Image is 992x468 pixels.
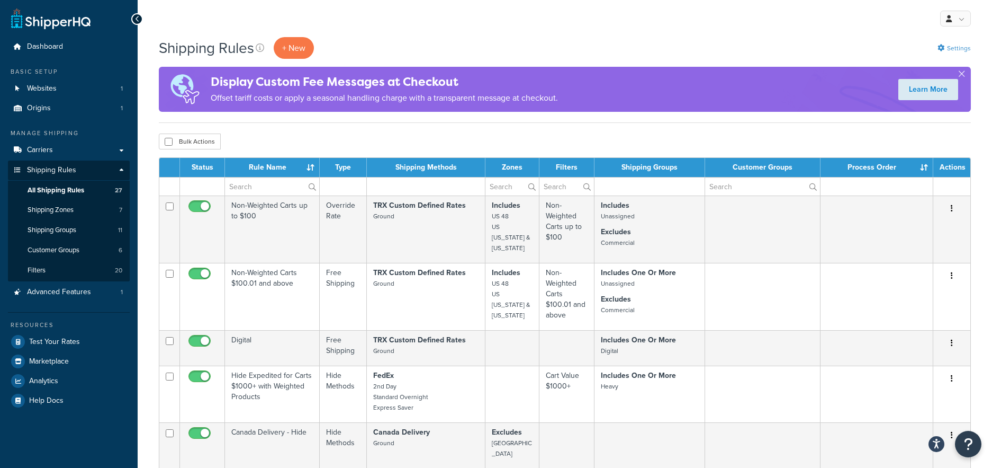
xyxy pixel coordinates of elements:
small: Ground [373,279,394,288]
small: [GEOGRAPHIC_DATA] [492,438,532,458]
span: Help Docs [29,396,64,405]
li: Advanced Features [8,282,130,302]
a: Advanced Features 1 [8,282,130,302]
a: Websites 1 [8,79,130,99]
li: Customer Groups [8,241,130,260]
td: Non-Weighted Carts $100.01 and above [225,263,320,330]
p: Offset tariff costs or apply a seasonal handling charge with a transparent message at checkout. [211,91,558,105]
input: Search [539,178,593,196]
th: Zones [485,158,539,177]
strong: TRX Custom Defined Rates [373,267,466,278]
small: Digital [601,346,618,356]
strong: Includes One Or More [601,370,676,381]
span: All Shipping Rules [28,186,84,195]
span: 20 [115,266,122,275]
span: Customer Groups [28,246,79,255]
td: Override Rate [320,196,367,263]
button: Bulk Actions [159,134,221,149]
td: Cart Value $1000+ [539,366,594,422]
th: Process Order : activate to sort column ascending [820,158,933,177]
a: Shipping Groups 11 [8,220,130,240]
div: Basic Setup [8,67,130,76]
th: Filters [539,158,594,177]
small: Commercial [601,238,635,248]
li: Origins [8,99,130,118]
a: Learn More [898,79,958,100]
li: All Shipping Rules [8,181,130,200]
span: Websites [27,84,57,93]
td: Hide Expedited for Carts $1000+ with Weighted Products [225,366,320,422]
li: Shipping Zones [8,200,130,220]
span: 1 [121,84,123,93]
th: Type [320,158,367,177]
td: Non-Weighted Carts up to $100 [225,196,320,263]
a: Carriers [8,140,130,160]
td: Free Shipping [320,263,367,330]
strong: Excludes [492,427,522,438]
a: Shipping Zones 7 [8,200,130,220]
span: 1 [121,104,123,113]
a: Shipping Rules [8,161,130,180]
a: Marketplace [8,352,130,371]
th: Actions [933,158,970,177]
img: duties-banner-06bc72dcb5fe05cb3f9472aba00be2ae8eb53ab6f0d8bb03d382ba314ac3c341.png [159,67,211,112]
span: Marketplace [29,357,69,366]
small: Ground [373,346,394,356]
li: Shipping Rules [8,161,130,281]
small: Unassigned [601,211,635,221]
span: 7 [119,206,122,215]
span: Test Your Rates [29,338,80,347]
td: Non-Weighted Carts $100.01 and above [539,263,594,330]
a: Settings [937,41,971,56]
small: Heavy [601,382,618,391]
strong: TRX Custom Defined Rates [373,200,466,211]
input: Search [225,178,319,196]
small: US 48 US [US_STATE] & [US_STATE] [492,211,530,253]
strong: Includes [601,200,629,211]
li: Shipping Groups [8,220,130,240]
strong: FedEx [373,370,394,381]
div: Manage Shipping [8,129,130,138]
td: Digital [225,330,320,366]
a: Test Your Rates [8,332,130,351]
a: Customer Groups 6 [8,241,130,260]
a: Dashboard [8,37,130,57]
strong: Includes [492,267,520,278]
span: Shipping Rules [27,166,76,175]
th: Shipping Groups [594,158,705,177]
th: Customer Groups [705,158,820,177]
li: Websites [8,79,130,99]
span: 27 [115,186,122,195]
span: Carriers [27,146,53,155]
small: Commercial [601,305,635,315]
p: + New [274,37,314,59]
strong: Canada Delivery [373,427,430,438]
a: Filters 20 [8,261,130,280]
a: ShipperHQ Home [11,8,91,29]
strong: TRX Custom Defined Rates [373,334,466,346]
h1: Shipping Rules [159,38,254,58]
input: Search [705,178,820,196]
th: Shipping Methods [367,158,485,177]
strong: Includes One Or More [601,267,676,278]
small: US 48 US [US_STATE] & [US_STATE] [492,279,530,320]
span: Shipping Zones [28,206,74,215]
h4: Display Custom Fee Messages at Checkout [211,73,558,91]
li: Filters [8,261,130,280]
strong: Excludes [601,226,631,237]
td: Free Shipping [320,330,367,366]
span: 6 [119,246,122,255]
td: Non-Weighted Carts up to $100 [539,196,594,263]
a: Origins 1 [8,99,130,118]
span: Filters [28,266,46,275]
span: Origins [27,104,51,113]
td: Hide Methods [320,366,367,422]
a: Help Docs [8,391,130,410]
button: Open Resource Center [955,431,981,457]
th: Rule Name : activate to sort column ascending [225,158,320,177]
small: Ground [373,211,394,221]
